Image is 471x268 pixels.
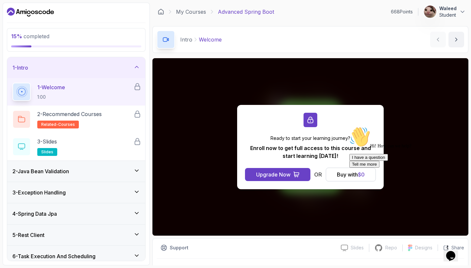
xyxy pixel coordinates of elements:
[218,8,274,16] p: Advanced Spring Boot
[448,32,464,47] button: next content
[3,37,33,44] button: Tell me more
[391,8,413,15] p: 668 Points
[7,246,145,267] button: 6-Task Execution And Scheduling
[12,110,140,128] button: 2-Recommended Coursesrelated-courses
[37,110,102,118] p: 2 - Recommended Courses
[11,33,49,40] span: completed
[3,20,65,25] span: Hi! How can we help?
[3,3,120,44] div: 👋Hi! How can we help?I have a questionTell me more
[314,171,322,178] p: OR
[7,203,145,224] button: 4-Spring Data Jpa
[12,64,28,72] h3: 1 - Intro
[415,244,432,251] p: Designs
[347,124,464,239] iframe: chat widget
[7,7,54,17] a: Dashboard
[37,94,65,100] p: 1:00
[199,36,222,43] p: Welcome
[430,32,446,47] button: previous content
[12,231,44,239] h3: 5 - Rest Client
[385,244,397,251] p: Repo
[12,210,57,218] h3: 4 - Spring Data Jpa
[170,244,188,251] p: Support
[41,149,53,155] span: slides
[438,244,464,251] button: Share
[7,225,145,245] button: 5-Rest Client
[158,8,164,15] a: Dashboard
[7,182,145,203] button: 3-Exception Handling
[351,244,364,251] p: Slides
[3,30,41,37] button: I have a question
[41,122,75,127] span: related-courses
[176,8,206,16] a: My Courses
[439,12,457,18] p: Student
[245,168,310,181] button: Upgrade Now
[337,171,365,178] div: Buy with
[12,189,66,196] h3: 3 - Exception Handling
[245,135,376,142] p: Ready to start your learning journey?
[180,36,192,43] p: Intro
[12,138,140,156] button: 3-Slidesslides
[37,83,65,91] p: 1 - Welcome
[11,33,22,40] span: 15 %
[256,171,290,178] div: Upgrade Now
[245,144,376,160] p: Enroll now to get full access to this course and start learning [DATE]!
[7,57,145,78] button: 1-Intro
[37,138,57,145] p: 3 - Slides
[7,161,145,182] button: 2-Java Bean Validation
[157,243,192,253] button: Support button
[439,5,457,12] p: Waleed
[424,5,466,18] button: user profile imageWaleedStudent
[12,252,96,260] h3: 6 - Task Execution And Scheduling
[444,242,464,261] iframe: chat widget
[326,168,376,181] button: Buy with$0
[424,6,436,18] img: user profile image
[12,167,69,175] h3: 2 - Java Bean Validation
[3,3,24,24] img: :wave:
[12,83,140,101] button: 1-Welcome1:00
